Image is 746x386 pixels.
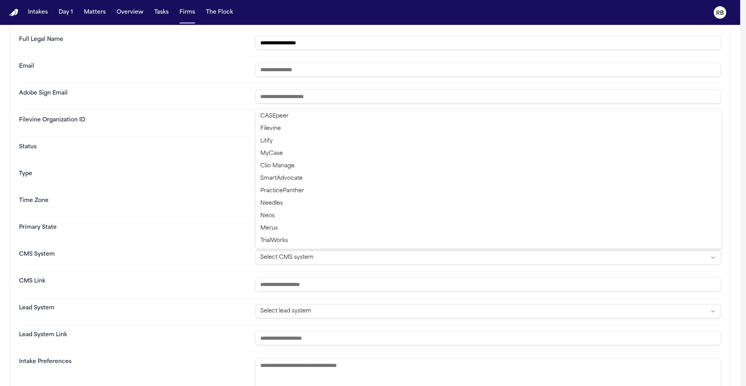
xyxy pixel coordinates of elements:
span: Neos [260,212,275,220]
span: Merus [260,225,278,232]
span: SmartAdvocate [260,175,303,182]
span: TrialWorks [260,237,288,245]
span: PracticePanther [260,187,304,195]
span: Filevine [260,125,281,133]
span: CASEpeer [260,112,289,120]
span: Clio Manage [260,162,295,170]
span: MyCase [260,150,283,158]
span: Litify [260,137,273,145]
span: Needles [260,200,283,207]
